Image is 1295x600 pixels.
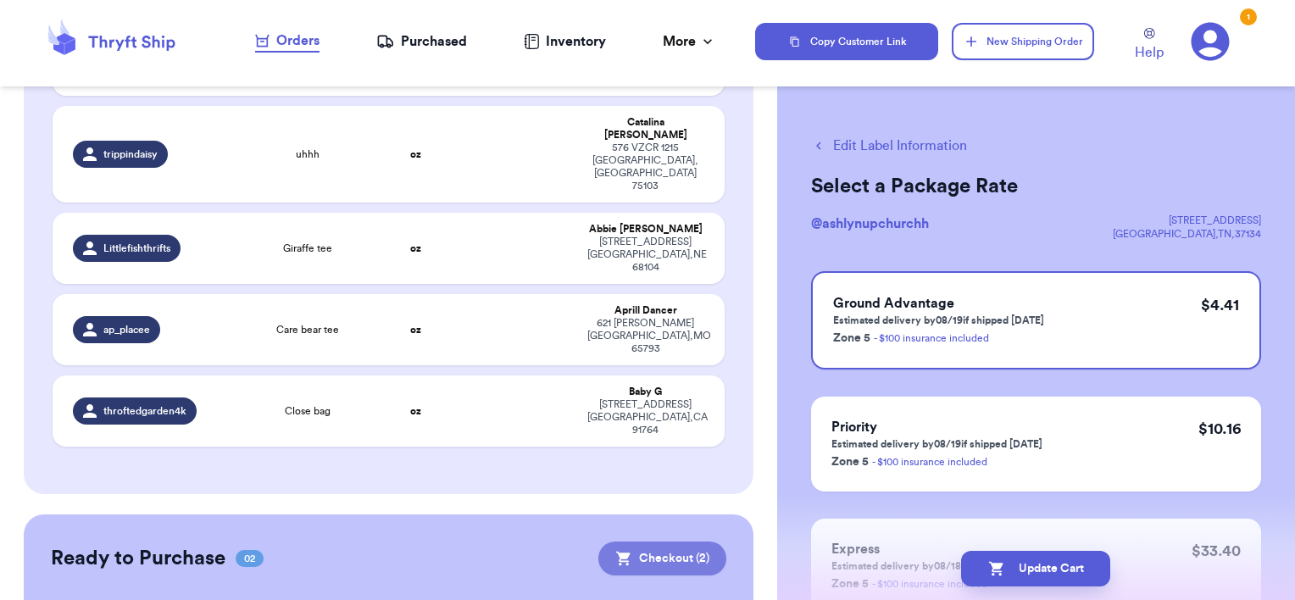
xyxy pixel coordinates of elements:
p: Estimated delivery by 08/19 if shipped [DATE] [833,314,1044,327]
span: Help [1135,42,1164,63]
div: Orders [255,31,320,51]
span: @ ashlynupchurchh [811,217,929,231]
strong: oz [410,325,421,335]
span: throftedgarden4k [103,404,186,418]
span: Priority [831,420,877,434]
a: 1 [1191,22,1230,61]
button: New Shipping Order [952,23,1094,60]
div: [STREET_ADDRESS] [1113,214,1261,227]
span: Close bag [285,404,331,418]
h2: Select a Package Rate [811,173,1261,200]
a: Orders [255,31,320,53]
p: $ 10.16 [1198,417,1241,441]
span: Zone 5 [833,332,870,344]
strong: oz [410,149,421,159]
span: Littlefishthrifts [103,242,170,255]
span: uhhh [296,147,320,161]
div: Abbie [PERSON_NAME] [587,223,705,236]
a: - $100 insurance included [872,457,987,467]
button: Checkout (2) [598,542,726,575]
span: Ground Advantage [833,297,954,310]
button: Copy Customer Link [755,23,938,60]
button: Update Cart [961,551,1110,586]
span: trippindaisy [103,147,158,161]
strong: oz [410,406,421,416]
span: Zone 5 [831,456,869,468]
div: Catalina [PERSON_NAME] [587,116,705,142]
a: - $100 insurance included [874,333,989,343]
a: Purchased [376,31,467,52]
h2: Ready to Purchase [51,545,225,572]
div: 1 [1240,8,1257,25]
a: Inventory [524,31,606,52]
div: Aprill Dancer [587,304,705,317]
div: [STREET_ADDRESS] [GEOGRAPHIC_DATA] , NE 68104 [587,236,705,274]
strong: oz [410,243,421,253]
div: 621 [PERSON_NAME] [GEOGRAPHIC_DATA] , MO 65793 [587,317,705,355]
button: Edit Label Information [811,136,967,156]
span: 02 [236,550,264,567]
div: More [663,31,716,52]
span: ap_placee [103,323,150,336]
p: Estimated delivery by 08/19 if shipped [DATE] [831,437,1042,451]
span: Care bear tee [276,323,339,336]
span: Giraffe tee [283,242,332,255]
div: [STREET_ADDRESS] [GEOGRAPHIC_DATA] , CA 91764 [587,398,705,436]
a: Help [1135,28,1164,63]
div: [GEOGRAPHIC_DATA] , TN , 37134 [1113,227,1261,241]
div: Baby G [587,386,705,398]
p: $ 4.41 [1201,293,1239,317]
div: 576 VZCR 1215 [GEOGRAPHIC_DATA] , [GEOGRAPHIC_DATA] 75103 [587,142,705,192]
